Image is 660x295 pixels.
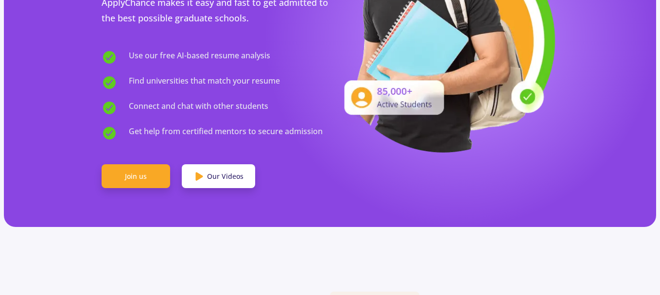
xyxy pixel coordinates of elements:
span: Get help from certified mentors to secure admission [129,125,323,141]
a: Join us [102,164,170,189]
span: Connect and chat with other students [129,100,268,116]
span: Use our free AI-based resume analysis [129,50,270,65]
a: Our Videos [182,164,255,189]
span: Find universities that match your resume [129,75,280,90]
span: Our Videos [207,171,243,181]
